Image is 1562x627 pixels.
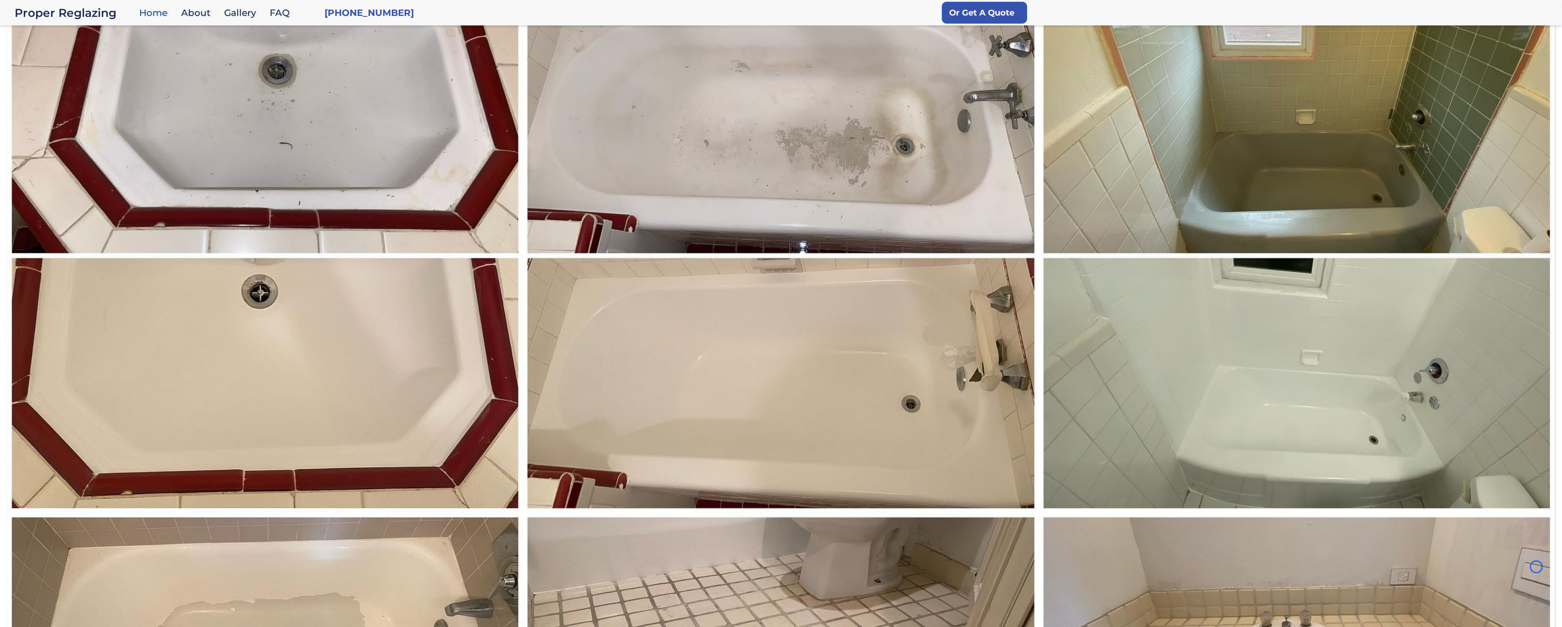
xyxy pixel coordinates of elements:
[177,3,219,23] a: About
[135,3,177,23] a: Home
[265,3,299,23] a: FAQ
[942,2,1027,24] a: Or Get A Quote
[324,6,414,19] a: [PHONE_NUMBER]
[15,6,135,19] a: home
[15,6,135,19] div: Proper Reglazing
[219,3,265,23] a: Gallery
